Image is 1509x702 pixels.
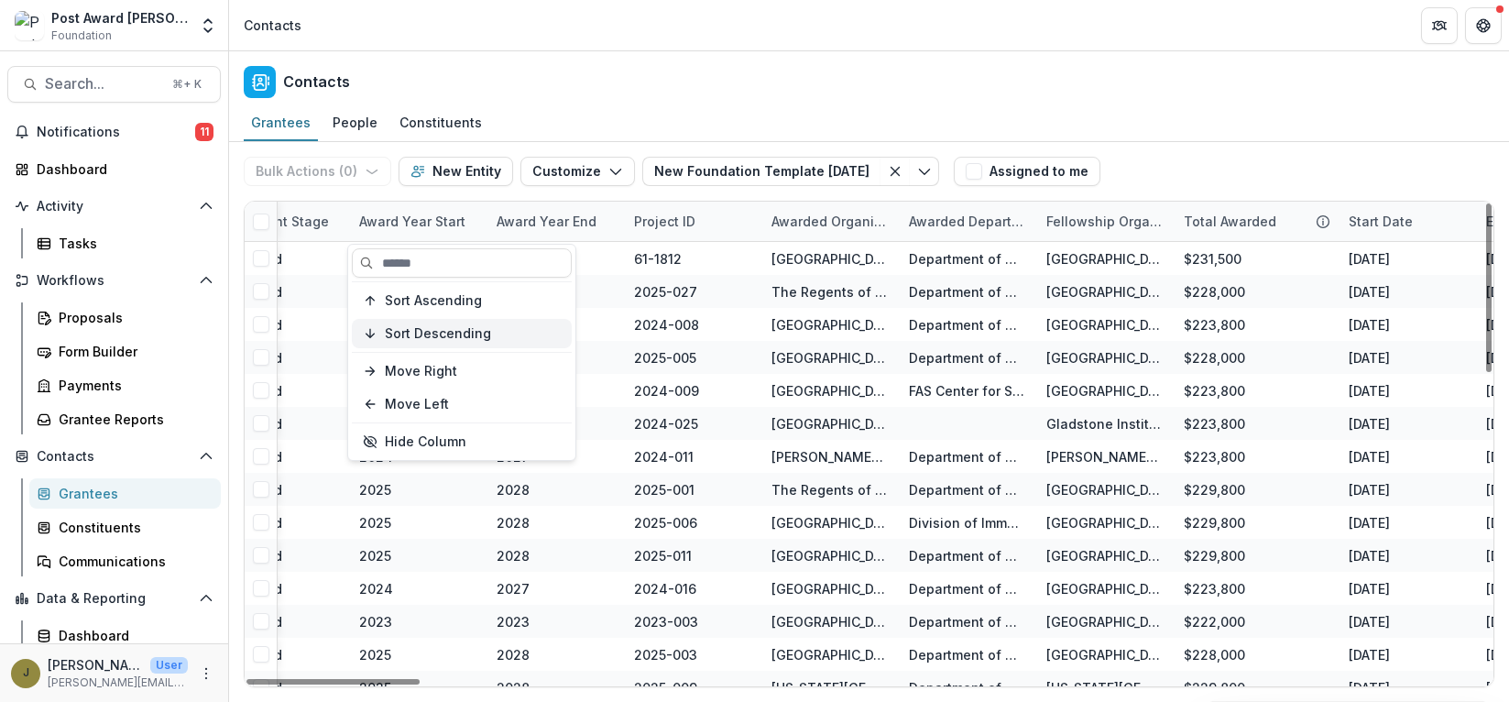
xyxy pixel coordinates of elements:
h2: Contacts [283,73,350,91]
div: [GEOGRAPHIC_DATA] [771,546,887,565]
a: Form Builder [29,336,221,367]
div: Department of Human Genetics [909,612,1024,631]
div: $223,800 [1184,414,1245,433]
div: Department of Pathology, Microbiology, & Immunology [909,546,1024,565]
div: 2024-008 [634,315,699,335]
div: Department of Molecular and Cell Biology [909,579,1024,598]
div: $223,800 [1184,315,1245,335]
div: [GEOGRAPHIC_DATA][US_STATE] [1046,249,1162,269]
div: Tasks [59,234,206,253]
div: Project ID [623,202,760,241]
div: Dashboard [37,159,206,179]
button: Customize [520,157,635,186]
div: [GEOGRAPHIC_DATA] [771,315,887,335]
button: Open entity switcher [195,7,221,44]
div: Division of Immunology and Rheumatology [909,513,1024,532]
div: 2024-016 [634,579,696,598]
div: ⌘ + K [169,74,205,94]
button: Toggle menu [910,157,939,186]
div: [GEOGRAPHIC_DATA][US_STATE] [771,414,887,433]
div: 2028 [497,678,530,697]
span: Foundation [51,27,112,44]
div: [DATE] [1349,381,1390,400]
div: [GEOGRAPHIC_DATA][US_STATE], [GEOGRAPHIC_DATA] [1046,282,1162,302]
div: [DATE] [1349,612,1390,631]
div: Award Year Start [348,202,486,241]
div: [DATE] [1349,414,1390,433]
div: Awarded Department [898,212,1035,231]
div: [GEOGRAPHIC_DATA] [1046,315,1162,335]
div: [DATE] [1349,678,1390,697]
div: $223,800 [1184,579,1245,598]
div: [GEOGRAPHIC_DATA][US_STATE] [771,579,887,598]
div: 2028 [497,480,530,499]
button: Sort Descending [352,319,572,348]
div: [US_STATE][GEOGRAPHIC_DATA] [1046,678,1162,697]
div: [DATE] [1349,546,1390,565]
div: Contacts [244,16,301,35]
div: Gladstone Institutes [1046,414,1162,433]
div: 2024-011 [634,447,694,466]
div: [GEOGRAPHIC_DATA] [1046,546,1162,565]
button: New Foundation Template [DATE] [642,157,880,186]
div: Constituents [59,518,206,537]
div: Award Year End [486,212,607,231]
button: Clear filter [880,157,910,186]
div: Grantee Reports [59,410,206,429]
button: Sort Ascending [352,286,572,315]
button: More [195,663,217,685]
div: FAS Center for Systems Biology [909,381,1024,400]
div: 61-1812 [634,249,682,269]
div: 2025-006 [634,513,697,532]
a: People [325,105,385,141]
div: 2025-027 [634,282,697,302]
div: 2025-011 [634,546,692,565]
div: Department of Physiology [909,282,1024,302]
div: [DATE] [1349,282,1390,302]
div: $229,800 [1184,546,1245,565]
div: Start Date [1338,202,1475,241]
div: [GEOGRAPHIC_DATA][US_STATE] [771,249,887,269]
div: 2024 [359,579,393,598]
div: 2025 [359,645,391,664]
div: Department of Biology [909,315,1024,335]
div: [GEOGRAPHIC_DATA] [1046,513,1162,532]
div: Communications [59,552,206,571]
nav: breadcrumb [236,12,309,38]
div: Award Year End [486,202,623,241]
div: Project ID [623,212,706,231]
div: [GEOGRAPHIC_DATA][US_STATE] [1046,579,1162,598]
button: Hide Column [352,427,572,456]
div: [DATE] [1349,348,1390,367]
div: [DATE] [1349,513,1390,532]
div: Form Builder [59,342,206,361]
div: 2028 [497,546,530,565]
a: Proposals [29,302,221,333]
div: 2025-005 [634,348,696,367]
div: Awarded Department [898,202,1035,241]
div: [US_STATE][GEOGRAPHIC_DATA] [771,678,887,697]
div: [DATE] [1349,579,1390,598]
div: $229,800 [1184,480,1245,499]
p: [PERSON_NAME] [48,655,143,675]
button: Move Left [352,389,572,419]
div: [GEOGRAPHIC_DATA], [GEOGRAPHIC_DATA] [1046,645,1162,664]
div: [GEOGRAPHIC_DATA][US_STATE] [771,348,887,367]
div: $228,000 [1184,645,1245,664]
a: Tasks [29,228,221,258]
div: 2024-025 [634,414,698,433]
a: Grantees [29,478,221,509]
a: Grantee Reports [29,404,221,434]
div: 2028 [497,513,530,532]
button: Bulk Actions (0) [244,157,391,186]
button: Open Activity [7,192,221,221]
span: 11 [195,123,213,141]
div: Jamie [23,667,29,679]
a: Constituents [29,512,221,543]
button: Notifications11 [7,117,221,147]
div: Post Award [PERSON_NAME] Childs Memorial Fund [51,8,188,27]
span: Sort Ascending [385,293,482,309]
span: Workflows [37,273,191,289]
